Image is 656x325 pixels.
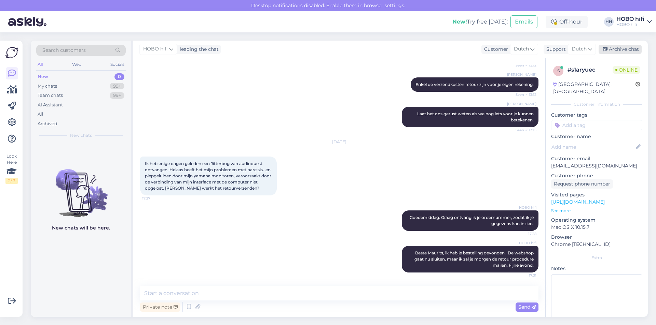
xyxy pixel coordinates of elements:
[616,16,652,27] a: HOBO hifiHOBO hifi
[551,217,642,224] p: Operating system
[511,273,536,278] span: 17:31
[616,16,644,22] div: HOBO hifi
[110,83,124,90] div: 99+
[5,178,18,184] div: 2 / 3
[410,215,535,226] span: Goedemiddag. Graag ontvang ik je ordernummer, zodat ik je gegevens kan inzien.
[551,241,642,248] p: Chrome [TECHNICAL_ID]
[616,22,644,27] div: HOBO hifi
[551,208,642,214] p: See more ...
[5,46,18,59] img: Askly Logo
[38,92,63,99] div: Team chats
[599,45,642,54] div: Archive chat
[507,101,536,106] span: [PERSON_NAME]
[551,224,642,231] p: Mac OS X 10.15.7
[114,73,124,80] div: 0
[507,72,536,77] span: [PERSON_NAME]
[5,153,18,184] div: Look Here
[604,17,614,27] div: HH
[140,139,538,145] div: [DATE]
[551,191,642,198] p: Visited pages
[514,45,529,53] span: Dutch
[511,63,536,68] span: Seen ✓ 13:12
[551,265,642,272] p: Notes
[143,45,168,53] span: HOBO hifi
[110,92,124,99] div: 99+
[414,250,535,268] span: Beste Maurits, ik heb je bestelling gevonden. De webshop gaat nu sluiten, maar ik zal je morgen d...
[71,60,83,69] div: Web
[551,199,605,205] a: [URL][DOMAIN_NAME]
[140,302,180,312] div: Private note
[510,15,537,28] button: Emails
[142,196,168,201] span: 17:27
[518,304,536,310] span: Send
[511,128,536,133] span: Seen ✓ 13:15
[38,111,43,118] div: All
[551,162,642,169] p: [EMAIL_ADDRESS][DOMAIN_NAME]
[551,255,642,261] div: Extra
[38,83,57,90] div: My chats
[52,224,110,232] p: New chats will be here.
[572,45,587,53] span: Dutch
[511,240,536,246] span: HOBO hifi
[31,157,131,218] img: No chats
[481,46,508,53] div: Customer
[38,102,63,108] div: AI Assistant
[551,143,634,151] input: Add name
[511,205,536,210] span: HOBO hifi
[145,161,272,191] span: Ik heb enige dagen geleden een Jitterbug van audioquest ontvangen. Helaas heeft het mijn probleme...
[613,66,640,74] span: Online
[551,133,642,140] p: Customer name
[511,92,536,97] span: Seen ✓ 13:12
[557,68,560,73] span: s
[177,46,219,53] div: leading the chat
[38,120,57,127] div: Archived
[70,132,92,138] span: New chats
[551,234,642,241] p: Browser
[452,18,467,25] b: New!
[544,46,566,53] div: Support
[452,18,508,26] div: Try free [DATE]:
[551,172,642,179] p: Customer phone
[109,60,126,69] div: Socials
[511,231,536,236] span: 17:28
[36,60,44,69] div: All
[551,112,642,119] p: Customer tags
[551,120,642,130] input: Add a tag
[42,47,86,54] span: Search customers
[553,81,635,95] div: [GEOGRAPHIC_DATA], [GEOGRAPHIC_DATA]
[551,179,613,189] div: Request phone number
[417,111,535,122] span: Laat het ons gerust weten als we nog iets voor je kunnen betekenen.
[568,66,613,74] div: # s1aryuec
[546,16,588,28] div: Off-hour
[38,73,48,80] div: New
[415,82,534,87] span: Enkel de verzendkosten retour zijn voor je eigen rekening.
[551,155,642,162] p: Customer email
[551,101,642,107] div: Customer information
